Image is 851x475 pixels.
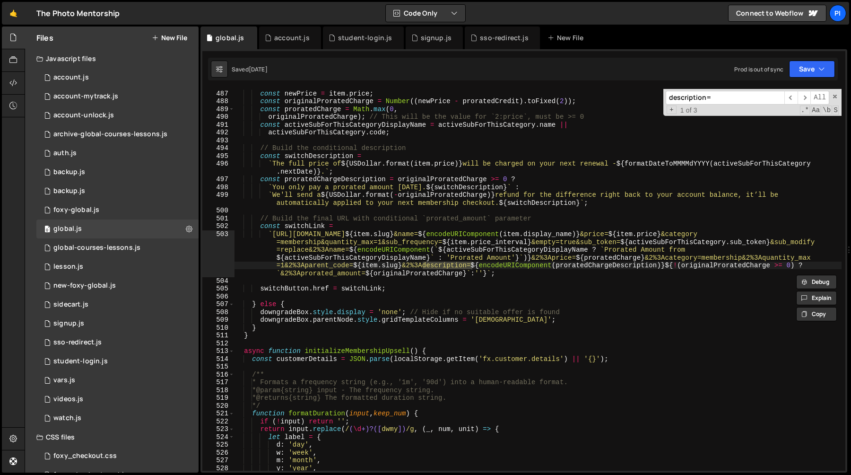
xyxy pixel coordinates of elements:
[53,244,140,252] div: global-courses-lessons.js
[421,33,452,43] div: signup.js
[36,409,199,428] div: 13533/38527.js
[25,428,199,447] div: CSS files
[202,207,234,215] div: 500
[202,184,234,192] div: 498
[202,160,234,176] div: 496
[202,418,234,426] div: 522
[202,129,234,137] div: 492
[36,106,199,125] div: 13533/41206.js
[53,92,118,101] div: account-mytrack.js
[202,215,234,223] div: 501
[202,113,234,121] div: 490
[53,357,108,366] div: student-login.js
[36,314,199,333] div: 13533/35364.js
[202,465,234,473] div: 528
[202,144,234,152] div: 494
[53,281,116,290] div: new-foxy-global.js
[480,33,528,43] div: sso-redirect.js
[44,226,50,234] span: 0
[36,371,199,390] div: 13533/38978.js
[53,130,167,139] div: archive-global-courses-lessons.js
[202,285,234,293] div: 505
[202,300,234,308] div: 507
[202,277,234,285] div: 504
[386,5,465,22] button: Code Only
[53,452,117,460] div: foxy_checkout.css
[202,97,234,106] div: 488
[36,163,199,182] div: 13533/45031.js
[232,65,268,73] div: Saved
[53,73,89,82] div: account.js
[677,106,701,114] span: 1 of 3
[728,5,826,22] a: Connect to Webflow
[36,125,199,144] div: 13533/43968.js
[811,106,821,115] span: CaseSensitive Search
[53,414,81,422] div: watch.js
[2,2,25,25] a: 🤙
[202,316,234,324] div: 509
[202,324,234,332] div: 510
[202,222,234,230] div: 502
[274,33,310,43] div: account.js
[202,106,234,114] div: 489
[796,275,837,289] button: Debug
[798,91,811,105] span: ​
[36,87,199,106] div: 13533/38628.js
[202,230,234,277] div: 503
[202,371,234,379] div: 516
[53,149,77,158] div: auth.js
[36,182,199,201] div: 13533/45030.js
[36,276,199,295] div: 13533/40053.js
[202,347,234,355] div: 513
[202,457,234,465] div: 527
[216,33,244,43] div: global.js
[796,307,837,321] button: Copy
[249,65,268,73] div: [DATE]
[53,263,83,271] div: lesson.js
[667,106,677,114] span: Toggle Replace mode
[202,425,234,433] div: 523
[53,187,85,195] div: backup.js
[25,49,199,68] div: Javascript files
[796,291,837,305] button: Explain
[547,33,587,43] div: New File
[202,449,234,457] div: 526
[202,410,234,418] div: 521
[202,387,234,395] div: 518
[202,137,234,145] div: 493
[829,5,846,22] a: Pi
[202,378,234,387] div: 517
[36,144,199,163] div: 13533/34034.js
[202,90,234,98] div: 487
[800,106,810,115] span: RegExp Search
[36,33,53,43] h2: Files
[784,91,798,105] span: ​
[36,257,199,276] div: 13533/35472.js
[53,319,84,328] div: signup.js
[36,238,199,257] div: 13533/35292.js
[36,447,199,466] div: 13533/38507.css
[53,206,99,214] div: foxy-global.js
[36,333,199,352] div: 13533/47004.js
[202,402,234,410] div: 520
[36,8,120,19] div: The Photo Mentorship
[202,121,234,129] div: 491
[53,168,85,176] div: backup.js
[202,355,234,363] div: 514
[53,395,83,404] div: videos.js
[36,220,199,238] div: 13533/39483.js
[338,33,392,43] div: student-login.js
[202,176,234,184] div: 497
[202,152,234,160] div: 495
[202,441,234,449] div: 525
[810,91,829,105] span: Alt-Enter
[36,201,199,220] div: 13533/34219.js
[734,65,783,73] div: Prod is out of sync
[152,34,187,42] button: New File
[202,293,234,301] div: 506
[202,340,234,348] div: 512
[822,106,832,115] span: Whole Word Search
[53,111,114,120] div: account-unlock.js
[202,308,234,317] div: 508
